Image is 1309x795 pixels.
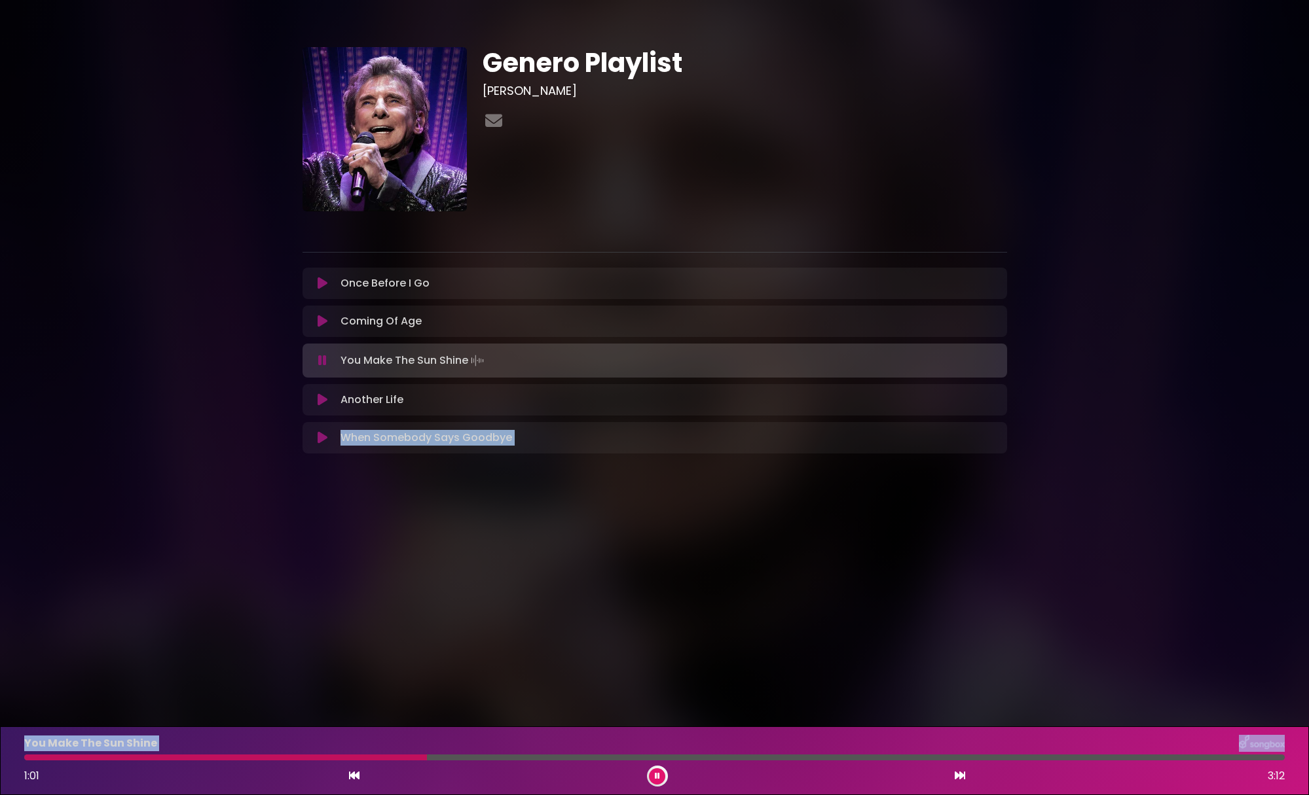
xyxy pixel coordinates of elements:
p: Once Before I Go [341,275,430,291]
h3: [PERSON_NAME] [483,84,1007,98]
h1: Genero Playlist [483,47,1007,79]
p: When Somebody Says Goodbye [341,430,512,446]
p: Another Life [341,392,403,408]
img: 6qwFYesTPurQnItdpMxg [303,47,467,211]
p: You Make The Sun Shine [341,351,487,370]
p: Coming Of Age [341,313,422,329]
img: waveform4.gif [468,351,487,370]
